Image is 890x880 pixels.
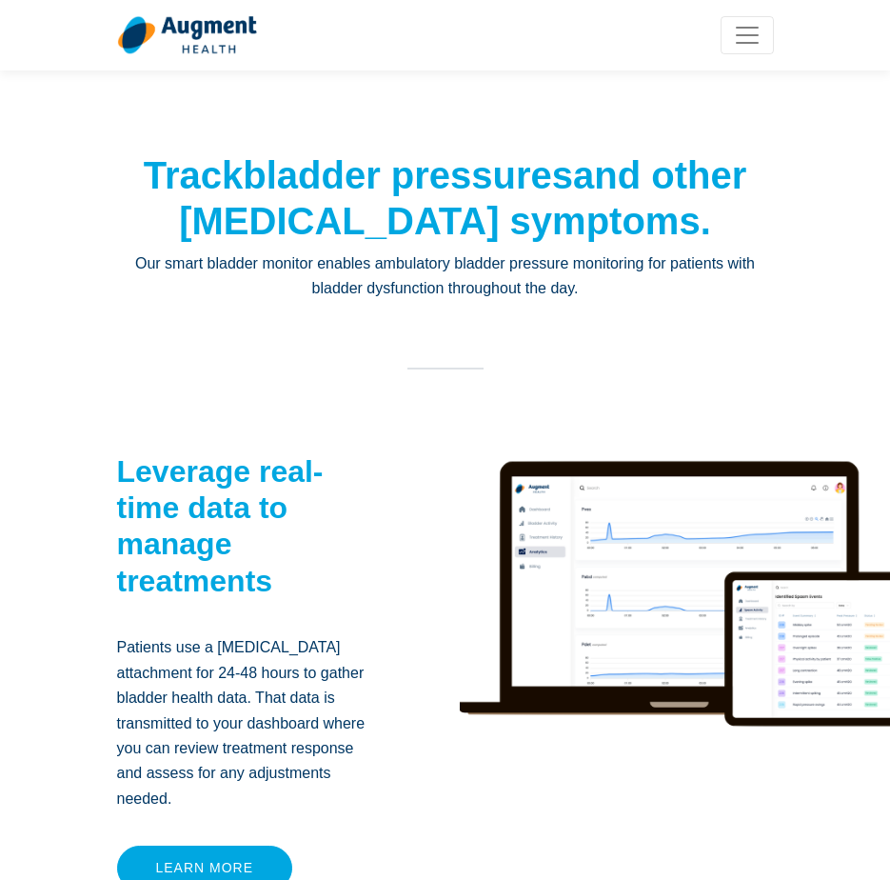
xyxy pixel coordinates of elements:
h2: Leverage real-time data to manage treatments [117,453,374,600]
h1: Track and other [MEDICAL_DATA] symptoms. [117,152,774,244]
img: logo [117,15,257,55]
p: Our smart bladder monitor enables ambulatory bladder pressure monitoring for patients with bladde... [117,251,774,302]
p: Patients use a [MEDICAL_DATA] attachment for 24-48 hours to gather bladder health data. That data... [117,635,374,811]
strong: bladder pressures [243,154,573,196]
button: Toggle navigation [721,16,774,54]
